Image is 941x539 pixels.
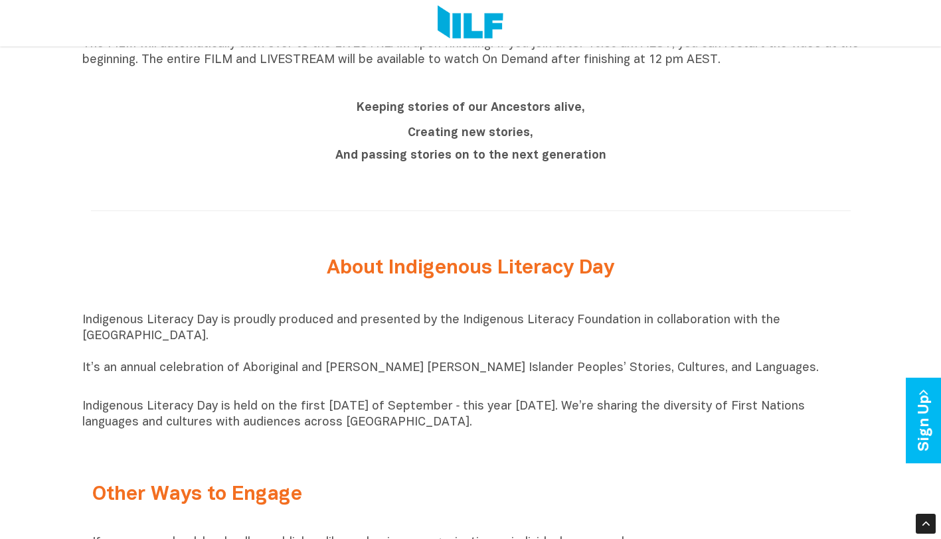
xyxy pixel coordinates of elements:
b: Keeping stories of our Ancestors alive, [357,102,585,114]
h2: About Indigenous Literacy Day [222,258,720,279]
b: Creating new stories, [408,127,533,139]
p: The FILM will automatically click over to the LIVESTREAM upon finishing. If you join after 10:30 ... [82,37,859,68]
h2: Other Ways to Engage [92,484,655,506]
p: Indigenous Literacy Day is held on the first [DATE] of September ‑ this year [DATE]. We’re sharin... [82,399,859,431]
p: Indigenous Literacy Day is proudly produced and presented by the Indigenous Literacy Foundation i... [82,313,859,392]
b: And passing stories on to the next generation [335,150,606,161]
img: Logo [438,5,503,41]
div: Scroll Back to Top [916,514,936,534]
